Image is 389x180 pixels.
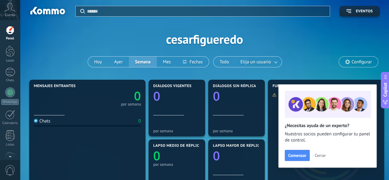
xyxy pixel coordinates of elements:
span: Copilot [382,82,388,97]
button: Comenzar [285,150,310,161]
div: Leads [1,59,19,63]
text: 0 [213,147,220,164]
span: Diálogos sin réplica [213,84,256,88]
span: Nuestros socios pueden configurar tu panel de control. [285,131,370,143]
text: 0 [153,147,160,164]
div: Panel [1,37,19,41]
button: Fechas [177,57,208,67]
div: Chats [1,78,19,82]
span: Cuenta [5,13,15,17]
span: Lapso mayor de réplica [213,144,262,148]
span: Cerrar [315,153,326,158]
span: Comenzar [288,153,306,158]
span: Lapso medio de réplica [153,144,202,148]
div: por semana [213,129,260,133]
button: Todo [213,57,235,67]
div: Calendario [1,121,19,125]
text: 0 [134,88,141,104]
button: Semana [129,57,157,67]
div: Listas [1,143,19,147]
button: Mes [157,57,177,67]
button: Cerrar [312,151,328,160]
a: 0 [87,88,141,104]
span: Diálogos vigentes [153,84,192,88]
span: Eventos [356,9,373,14]
span: Fuentes de leads [272,84,308,88]
button: Eventos [339,6,380,17]
div: No hay suficientes datos para mostrar [272,92,347,98]
div: Chats [34,118,50,124]
text: 0 [213,87,220,104]
h2: ¿Necesitas ayuda de un experto? [285,123,370,129]
span: Configurar [351,59,372,65]
button: Ayer [108,57,129,67]
span: Elija un usuario [239,58,272,66]
div: por semana [121,103,141,106]
img: Chats [34,119,38,123]
div: por semana [153,162,200,167]
text: 0 [153,87,160,104]
div: WhatsApp [1,99,19,105]
div: por semana [153,129,200,133]
span: Mensajes entrantes [34,84,76,88]
button: Hoy [88,57,108,67]
div: 0 [138,118,141,124]
button: Elija un usuario [235,57,282,67]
